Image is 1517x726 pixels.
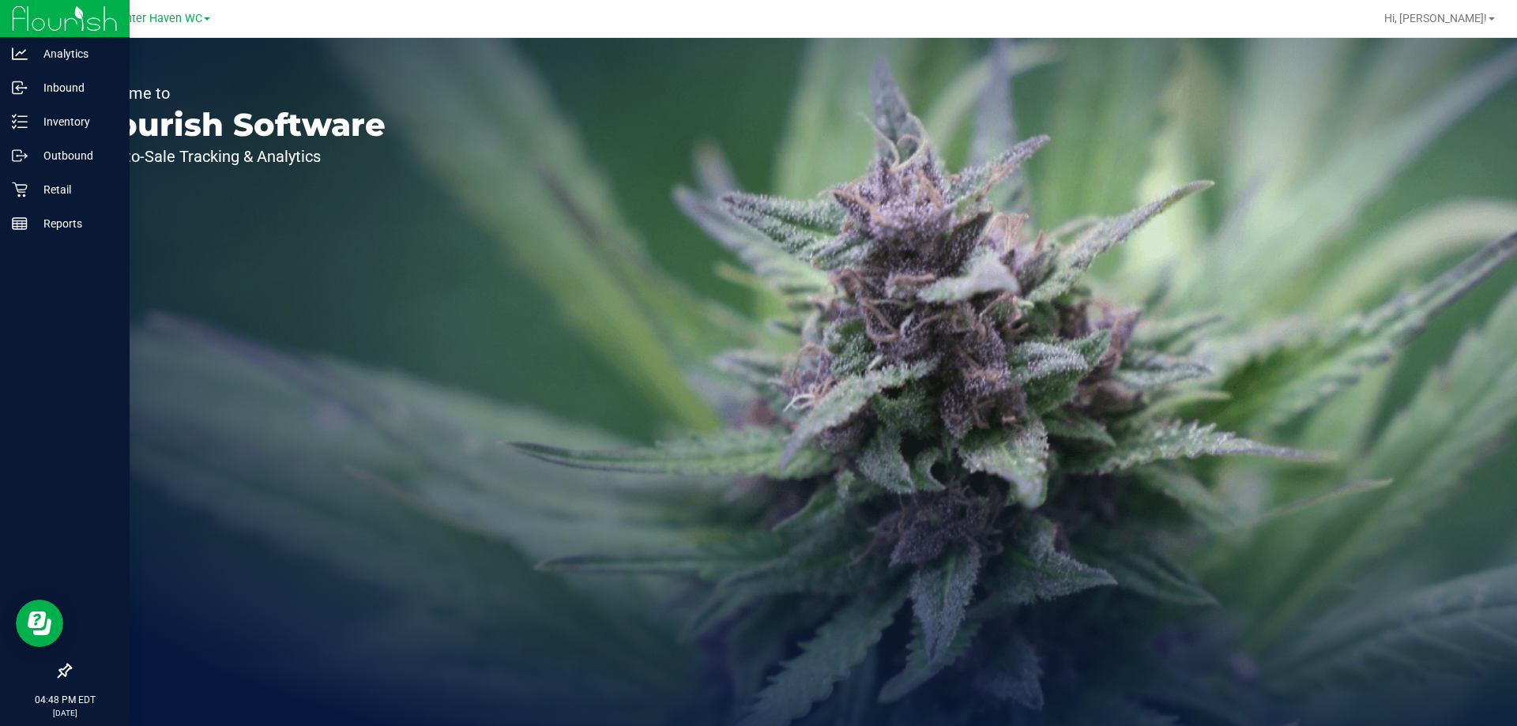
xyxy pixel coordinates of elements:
[85,149,386,164] p: Seed-to-Sale Tracking & Analytics
[28,214,122,233] p: Reports
[16,600,63,647] iframe: Resource center
[112,12,202,25] span: Winter Haven WC
[85,109,386,141] p: Flourish Software
[7,707,122,719] p: [DATE]
[12,80,28,96] inline-svg: Inbound
[28,44,122,63] p: Analytics
[28,78,122,97] p: Inbound
[12,46,28,62] inline-svg: Analytics
[12,182,28,197] inline-svg: Retail
[1384,12,1487,24] span: Hi, [PERSON_NAME]!
[12,148,28,164] inline-svg: Outbound
[28,180,122,199] p: Retail
[28,112,122,131] p: Inventory
[28,146,122,165] p: Outbound
[85,85,386,101] p: Welcome to
[7,693,122,707] p: 04:48 PM EDT
[12,114,28,130] inline-svg: Inventory
[12,216,28,231] inline-svg: Reports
